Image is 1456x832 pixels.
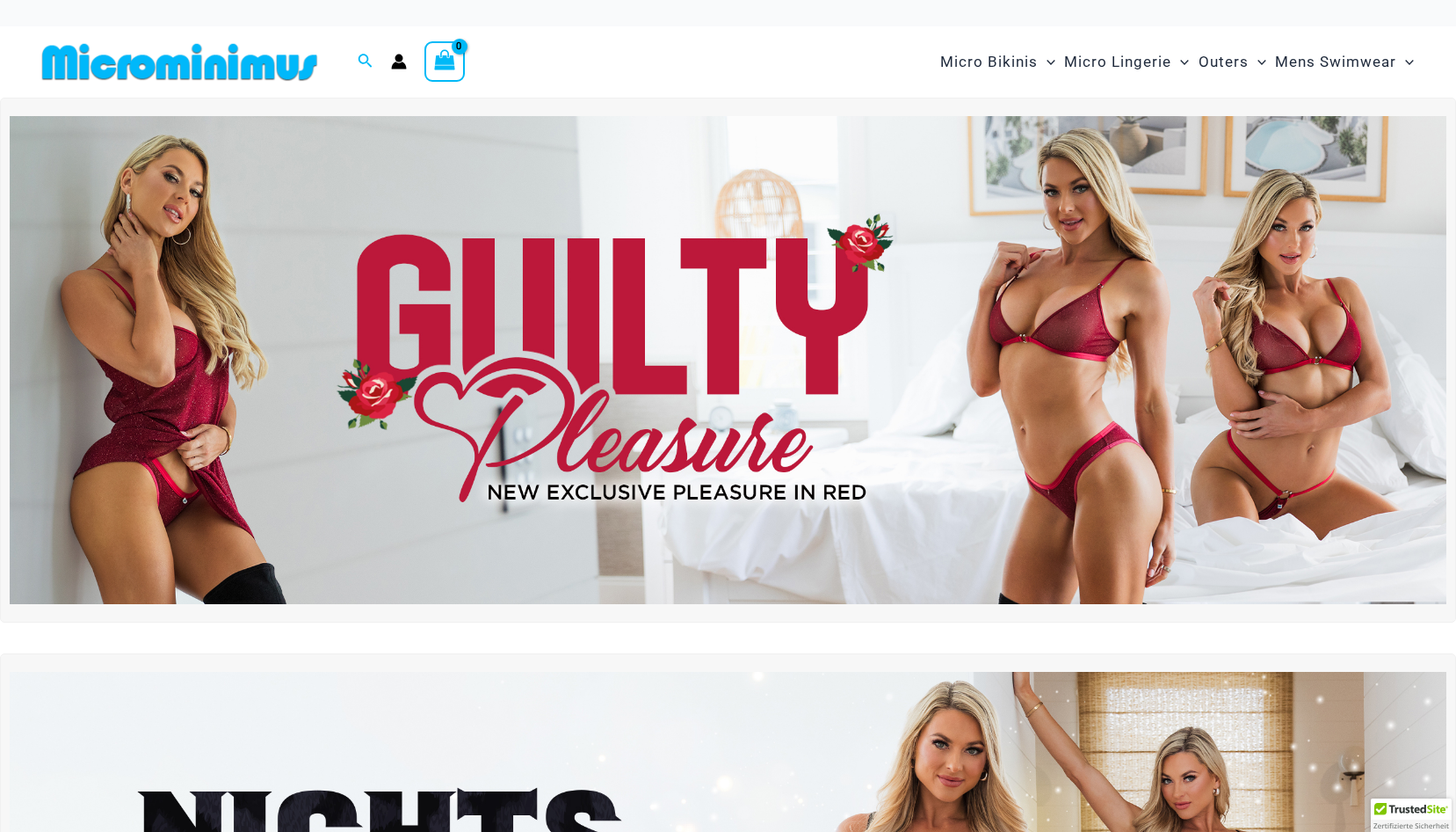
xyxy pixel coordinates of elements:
[936,35,1060,89] a: Micro BikinisMenu ToggleMenu Toggle
[1038,40,1055,84] span: Menu Toggle
[1275,40,1396,84] span: Mens Swimwear
[1171,40,1189,84] span: Menu Toggle
[1194,35,1271,89] a: OutersMenu ToggleMenu Toggle
[1396,40,1414,84] span: Menu Toggle
[933,33,1421,91] nav: Site Navigation
[391,54,407,69] a: Account icon link
[940,40,1038,84] span: Micro Bikinis
[1060,35,1193,89] a: Micro LingerieMenu ToggleMenu Toggle
[358,51,373,73] a: Search icon link
[1249,40,1266,84] span: Menu Toggle
[1271,35,1418,89] a: Mens SwimwearMenu ToggleMenu Toggle
[35,42,324,82] img: MM SHOP LOGO FLAT
[424,41,465,82] a: View Shopping Cart, empty
[1371,799,1452,832] div: TrustedSite Certified
[10,116,1446,605] img: Guilty Pleasures Red Lingerie
[1064,40,1171,84] span: Micro Lingerie
[1199,40,1249,84] span: Outers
